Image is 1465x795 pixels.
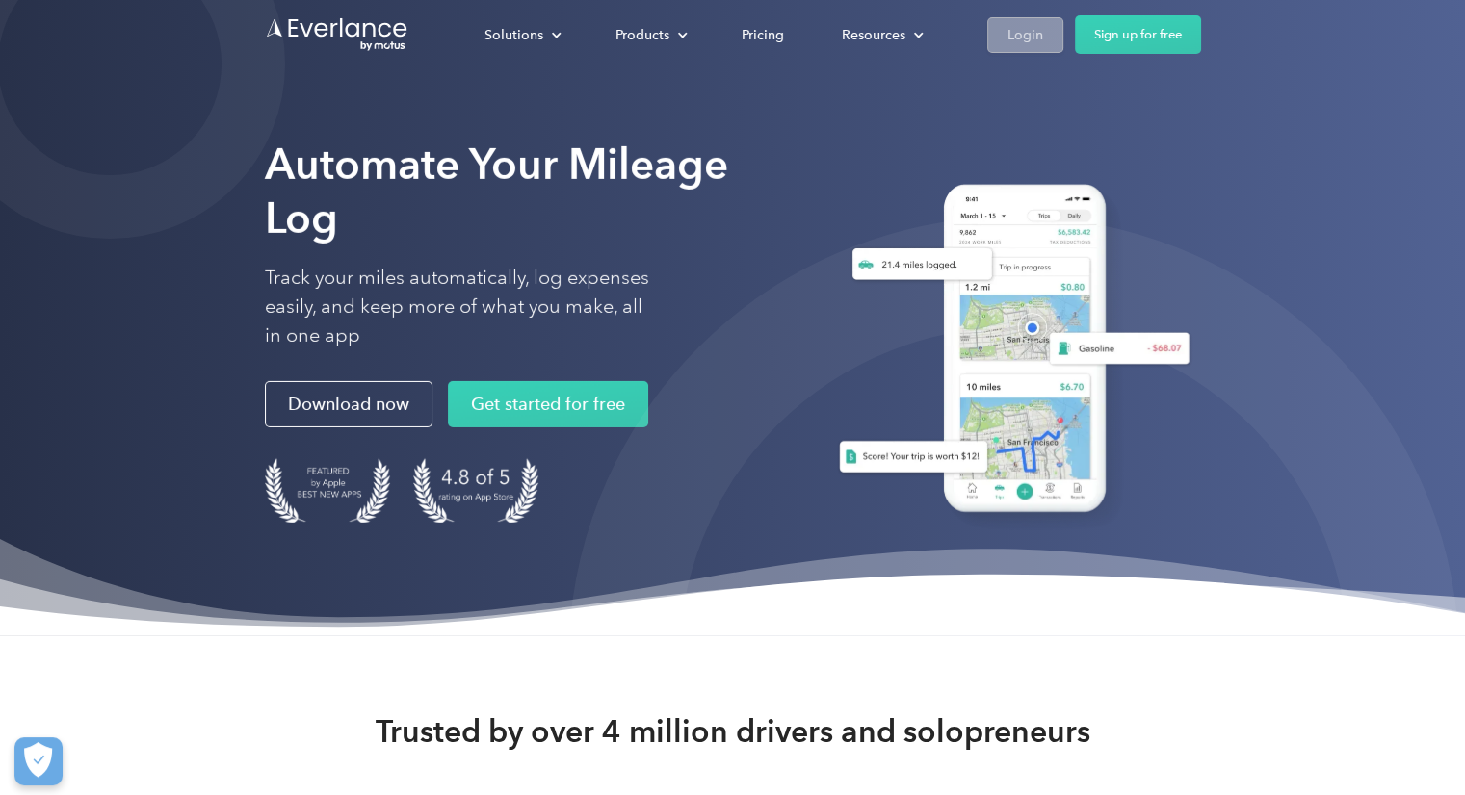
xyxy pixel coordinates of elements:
button: Cookies Settings [14,737,63,785]
a: Login [987,17,1063,53]
strong: Trusted by over 4 million drivers and solopreneurs [376,712,1090,751]
div: Resources [842,23,905,47]
div: Products [615,23,669,47]
a: Download now [265,381,432,427]
a: Pricing [722,18,803,52]
div: Login [1007,23,1043,47]
div: Pricing [742,23,784,47]
a: Sign up for free [1075,15,1201,54]
div: Solutions [465,18,577,52]
a: Get started for free [448,381,648,427]
div: Products [596,18,703,52]
a: Go to homepage [265,16,409,53]
img: Everlance, mileage tracker app, expense tracking app [816,169,1201,534]
div: Solutions [484,23,543,47]
strong: Automate Your Mileage Log [265,139,728,244]
img: Badge for Featured by Apple Best New Apps [265,458,390,523]
p: Track your miles automatically, log expenses easily, and keep more of what you make, all in one app [265,264,650,350]
img: 4.9 out of 5 stars on the app store [413,458,538,523]
div: Resources [823,18,939,52]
